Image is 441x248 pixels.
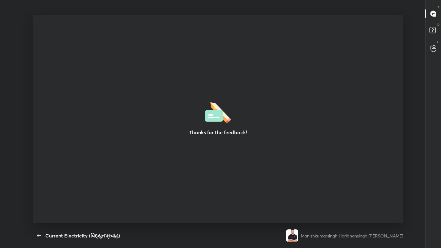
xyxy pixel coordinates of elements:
img: b9b8c977c0ad43fea1605c3bc145410e.jpg [286,229,298,242]
img: feedbackThanks.36dea665.svg [205,100,231,124]
div: Current Electricity (વિદ્યુતપ્રવાહ) [45,232,120,239]
h3: Thanks for the feedback! [189,129,247,136]
p: D [437,22,439,27]
p: T [438,5,439,10]
p: G [437,40,439,44]
div: Manishkumarsingh Haribhansingh [PERSON_NAME] [301,232,403,239]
